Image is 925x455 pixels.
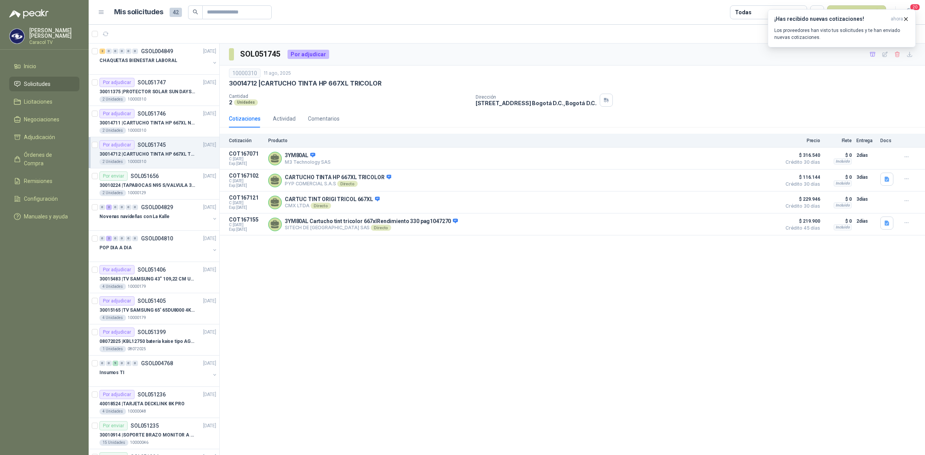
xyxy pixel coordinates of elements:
p: M3 Technology SAS [285,159,331,165]
div: 0 [126,361,131,366]
span: Exp: [DATE] [229,227,264,232]
a: Adjudicación [9,130,79,144]
div: Por adjudicar [99,390,135,399]
p: $ 0 [825,173,852,182]
a: Por enviarSOL051656[DATE] 30010224 |TAPABOCAS N95 S/VALVULA 3M 90102 Unidades10000129 [89,168,219,200]
p: 11 ago, 2025 [264,70,291,77]
span: $ 229.946 [782,195,820,204]
span: Crédito 30 días [782,182,820,186]
div: Comentarios [308,114,340,123]
p: SOL051406 [138,267,166,272]
div: 2 Unidades [99,128,126,134]
p: COT167102 [229,173,264,179]
a: Por adjudicarSOL051405[DATE] 30015165 |TV SAMSUNG 65' 65DU8000 4K UHD LED4 Unidades10000179 [89,293,219,324]
p: Cantidad [229,94,469,99]
div: Por adjudicar [99,109,135,118]
span: Adjudicación [24,133,55,141]
div: 0 [132,236,138,241]
p: [DATE] [203,297,216,305]
p: [DATE] [203,235,216,242]
span: Crédito 30 días [782,204,820,208]
p: 3YM80AL Cartucho tint tricolor 667xlRendimiento 330 pag1047270 [285,218,458,225]
span: Solicitudes [24,80,50,88]
p: 3 días [856,195,876,204]
p: [DATE] [203,48,216,55]
p: Insumos TI [99,369,124,376]
div: 0 [99,236,105,241]
span: Exp: [DATE] [229,183,264,188]
p: GSOL004810 [141,236,173,241]
p: SOL051235 [131,423,159,428]
div: 0 [119,205,125,210]
a: Negociaciones [9,112,79,127]
div: 0 [106,49,112,54]
p: SOL051399 [138,329,166,335]
button: 20 [902,5,916,19]
p: 10000310 [128,96,146,102]
div: 0 [119,49,125,54]
p: Dirección [476,94,597,100]
div: 0 [126,205,131,210]
a: 0 2 0 0 0 0 GSOL004829[DATE] Novenas navideñas con La Kalle [99,203,218,227]
p: Precio [782,138,820,143]
a: 0 0 9 0 0 0 GSOL004768[DATE] Insumos TI [99,359,218,383]
p: $ 0 [825,217,852,226]
p: [DATE] [203,173,216,180]
img: Company Logo [10,29,24,44]
div: 1 Unidades [99,346,126,352]
p: Entrega [856,138,876,143]
p: Producto [268,138,777,143]
div: 2 Unidades [99,96,126,102]
span: Inicio [24,62,36,71]
div: 0 [113,236,118,241]
p: $ 0 [825,151,852,160]
p: 08072025 [128,346,146,352]
div: 2 Unidades [99,159,126,165]
span: 20 [910,3,920,11]
span: Exp: [DATE] [229,161,264,166]
p: GSOL004768 [141,361,173,366]
p: 40018524 | TARJETA DECKLINK 8K PRO [99,400,185,408]
p: CARTUCHO TINTA HP 667XL TRICOLOR [285,174,391,181]
span: C: [DATE] [229,157,264,161]
p: 30015483 | TV SAMSUNG 43" 109,22 CM U8000F 4K UHD [99,275,195,283]
div: 9 [113,361,118,366]
a: 2 0 0 0 0 0 GSOL004849[DATE] CHAQUETAS BIENESTAR LABORAL [99,47,218,71]
p: 10000179 [128,315,146,321]
a: Inicio [9,59,79,74]
span: 42 [170,8,182,17]
span: ahora [891,16,903,22]
div: 10000310 [229,69,261,78]
button: ¡Has recibido nuevas cotizaciones!ahora Los proveedores han visto tus solicitudes y te han enviad... [768,9,916,47]
span: search [193,9,198,15]
a: Por adjudicarSOL051746[DATE] 30014711 |CARTUCHO TINTA HP 667XL NEGRO2 Unidades10000310 [89,106,219,137]
div: Unidades [234,99,258,106]
p: [DATE] [203,422,216,430]
div: Actividad [273,114,296,123]
div: Cotizaciones [229,114,261,123]
p: 2 [229,99,232,106]
p: [DATE] [203,79,216,86]
div: Directo [337,181,358,187]
div: 0 [132,205,138,210]
a: Por adjudicarSOL051406[DATE] 30015483 |TV SAMSUNG 43" 109,22 CM U8000F 4K UHD4 Unidades10000179 [89,262,219,293]
h1: Mis solicitudes [114,7,163,18]
p: Docs [880,138,896,143]
span: Exp: [DATE] [229,205,264,210]
p: POP DIA A DIA [99,244,131,252]
div: 0 [132,361,138,366]
span: Crédito 30 días [782,160,820,165]
p: SOL051405 [138,298,166,304]
span: Crédito 45 días [782,226,820,230]
p: [DATE] [203,360,216,367]
a: Por adjudicarSOL051236[DATE] 40018524 |TARJETA DECKLINK 8K PRO4 Unidades10000048 [89,387,219,418]
span: Licitaciones [24,97,52,106]
h3: SOL051745 [240,48,281,60]
div: 15 Unidades [99,440,128,446]
p: CARTUC TINT ORIGI TRICOL 667XL [285,196,380,203]
p: 3 días [856,173,876,182]
div: Directo [371,225,391,231]
a: Por adjudicarSOL051399[DATE] 08072025 |KBL12750 batería kaise tipo AGM: 12V 75Ah1 Unidades08072025 [89,324,219,356]
div: 2 [99,49,105,54]
span: Órdenes de Compra [24,151,72,168]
